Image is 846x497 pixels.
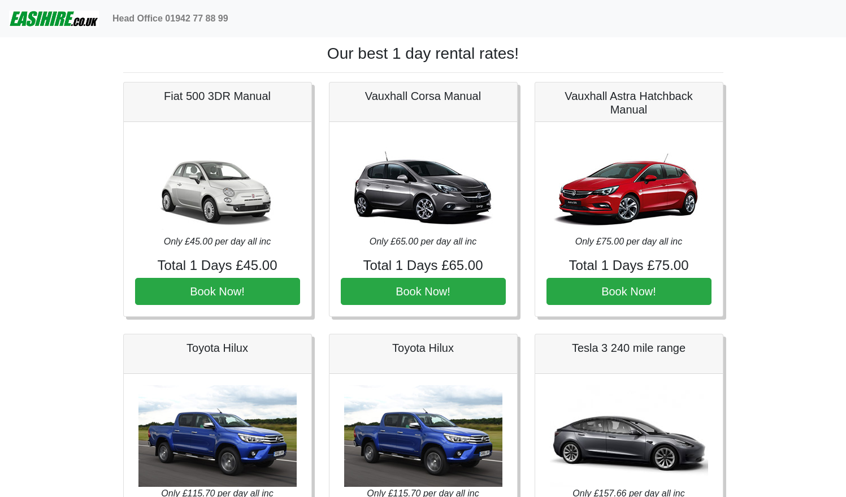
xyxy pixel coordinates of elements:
button: Book Now! [135,278,300,305]
img: Fiat 500 3DR Manual [138,133,297,235]
img: Tesla 3 240 mile range [550,385,708,487]
img: Vauxhall Corsa Manual [344,133,502,235]
i: Only £75.00 per day all inc [575,237,682,246]
b: Head Office 01942 77 88 99 [112,14,228,23]
img: Toyota Hilux [344,385,502,487]
h5: Toyota Hilux [135,341,300,355]
h5: Fiat 500 3DR Manual [135,89,300,103]
button: Book Now! [341,278,506,305]
img: easihire_logo_small.png [9,7,99,30]
h4: Total 1 Days £65.00 [341,258,506,274]
button: Book Now! [546,278,711,305]
h5: Tesla 3 240 mile range [546,341,711,355]
h1: Our best 1 day rental rates! [123,44,723,63]
img: Vauxhall Astra Hatchback Manual [550,133,708,235]
h4: Total 1 Days £75.00 [546,258,711,274]
h5: Vauxhall Corsa Manual [341,89,506,103]
h4: Total 1 Days £45.00 [135,258,300,274]
h5: Toyota Hilux [341,341,506,355]
h5: Vauxhall Astra Hatchback Manual [546,89,711,116]
a: Head Office 01942 77 88 99 [108,7,233,30]
i: Only £65.00 per day all inc [370,237,476,246]
i: Only £45.00 per day all inc [164,237,271,246]
img: Toyota Hilux [138,385,297,487]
